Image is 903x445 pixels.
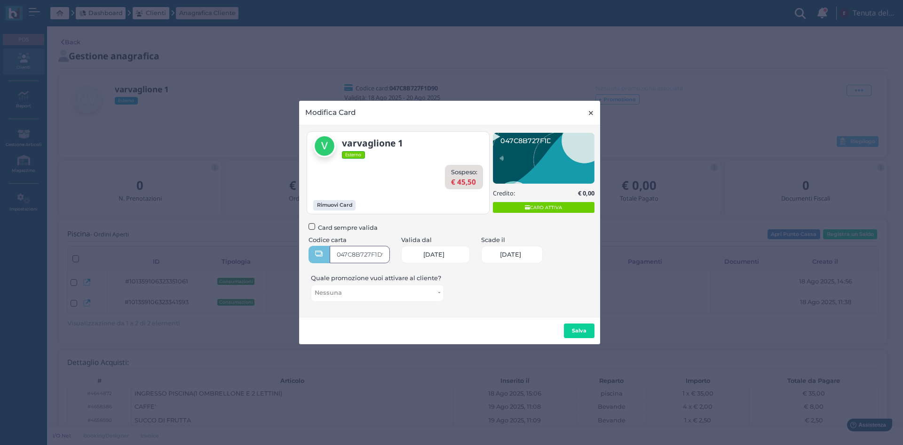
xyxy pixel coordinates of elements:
[451,168,477,177] label: Sospeso:
[564,324,594,339] button: Salva
[451,177,476,187] b: € 45,50
[342,137,403,149] b: varvaglione 1
[315,289,438,297] span: Nessuna
[311,274,441,283] label: Quale promozione vuoi attivare al cliente?
[28,8,62,15] span: Assistenza
[493,190,515,196] h5: Credito:
[311,284,444,302] button: Nessuna
[572,327,586,334] b: Salva
[481,235,505,244] label: Scade il
[313,200,356,210] button: Rimuovi Card
[342,151,365,159] span: Esterno
[500,136,561,145] text: 047C8B727F1D90
[313,135,336,157] img: varvaglione 1
[587,107,594,119] span: ×
[500,251,521,259] span: [DATE]
[401,235,432,244] label: Valida dal
[423,251,444,259] span: [DATE]
[305,107,356,118] h4: Modifica Card
[309,235,347,244] label: Codice carta
[493,202,594,212] span: CARD ATTIVA
[318,223,378,232] span: Card sempre valida
[313,135,432,159] a: varvaglione 1 Esterno
[578,189,594,197] b: € 0,00
[330,246,390,263] input: Codice card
